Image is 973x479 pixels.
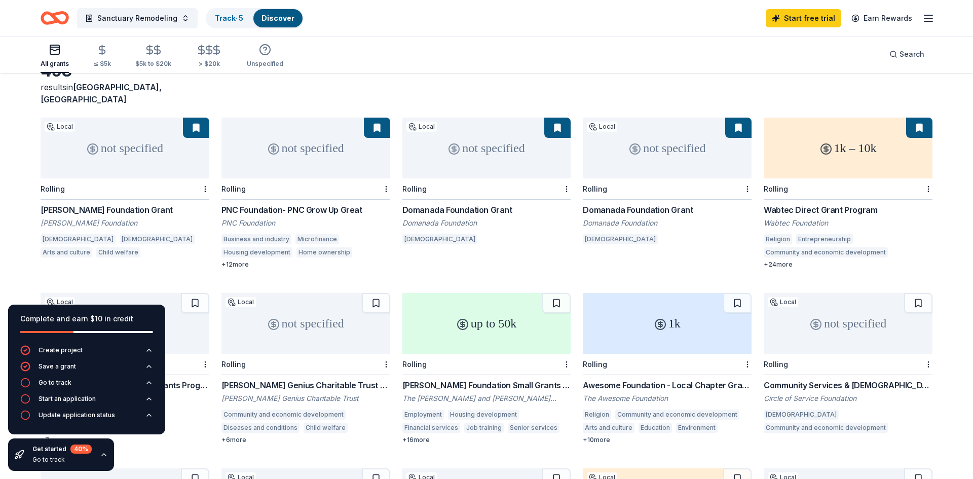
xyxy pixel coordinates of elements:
[583,185,607,193] div: Rolling
[845,9,918,27] a: Earn Rewards
[615,410,739,420] div: Community and economic development
[247,60,283,68] div: Unspecified
[206,8,304,28] button: Track· 5Discover
[221,410,346,420] div: Community and economic development
[247,40,283,73] button: Unspecified
[41,118,209,178] div: not specified
[764,360,788,369] div: Rolling
[41,234,116,244] div: [DEMOGRAPHIC_DATA]
[583,393,752,403] div: The Awesome Foundation
[764,293,932,354] div: not specified
[221,118,390,178] div: not specified
[583,218,752,228] div: Domanada Foundation
[402,379,571,391] div: [PERSON_NAME] Foundation Small Grants Program
[41,82,162,104] span: [GEOGRAPHIC_DATA], [GEOGRAPHIC_DATA]
[402,118,571,178] div: not specified
[464,423,504,433] div: Job training
[41,82,162,104] span: in
[41,60,69,68] div: All grants
[583,410,611,420] div: Religion
[583,423,634,433] div: Arts and culture
[93,60,111,68] div: ≤ $5k
[97,12,177,24] span: Sanctuary Remodeling
[93,40,111,73] button: ≤ $5k
[764,234,792,244] div: Religion
[20,361,153,378] button: Save a grant
[39,395,96,403] div: Start an application
[402,436,571,444] div: + 16 more
[406,122,437,132] div: Local
[766,9,841,27] a: Start free trial
[583,118,752,247] a: not specifiedLocalRollingDomanada Foundation GrantDomanada Foundation[DEMOGRAPHIC_DATA]
[402,293,571,354] div: up to 50k
[583,293,752,354] div: 1k
[144,247,200,257] div: Higher education
[221,118,390,269] a: not specifiedRollingPNC Foundation- PNC Grow Up GreatPNC FoundationBusiness and industryMicrofina...
[20,378,153,394] button: Go to track
[39,346,83,354] div: Create project
[221,293,390,444] a: not specifiedLocalRolling[PERSON_NAME] Genius Charitable Trust Grant[PERSON_NAME] Genius Charitab...
[448,410,519,420] div: Housing development
[41,81,209,105] div: results
[402,204,571,216] div: Domanada Foundation Grant
[296,247,352,257] div: Home ownership
[41,204,209,216] div: [PERSON_NAME] Foundation Grant
[764,204,932,216] div: Wabtec Direct Grant Program
[221,293,390,354] div: not specified
[221,218,390,228] div: PNC Foundation
[20,394,153,410] button: Start an application
[402,185,427,193] div: Rolling
[221,360,246,369] div: Rolling
[402,360,427,369] div: Rolling
[120,234,195,244] div: [DEMOGRAPHIC_DATA]
[221,234,291,244] div: Business and industry
[764,185,788,193] div: Rolling
[402,293,571,444] a: up to 50kRolling[PERSON_NAME] Foundation Small Grants ProgramThe [PERSON_NAME] and [PERSON_NAME] ...
[41,185,65,193] div: Rolling
[764,293,932,436] a: not specifiedLocalRollingCommunity Services & [DEMOGRAPHIC_DATA] Community GrantsCircle of Servic...
[196,60,222,68] div: > $20k
[39,379,71,387] div: Go to track
[20,313,153,325] div: Complete and earn $10 in credit
[20,345,153,361] button: Create project
[587,122,617,132] div: Local
[764,379,932,391] div: Community Services & [DEMOGRAPHIC_DATA] Community Grants
[764,261,932,269] div: + 24 more
[41,218,209,228] div: [PERSON_NAME] Foundation
[221,379,390,391] div: [PERSON_NAME] Genius Charitable Trust Grant
[722,423,745,433] div: Health
[77,8,198,28] button: Sanctuary Remodeling
[39,411,115,419] div: Update application status
[261,14,294,22] a: Discover
[221,436,390,444] div: + 6 more
[41,6,69,30] a: Home
[41,293,209,354] div: not specified
[41,40,69,73] button: All grants
[215,14,243,22] a: Track· 5
[402,234,477,244] div: [DEMOGRAPHIC_DATA]
[135,40,171,73] button: $5k to $20k
[41,247,92,257] div: Arts and culture
[639,423,672,433] div: Education
[221,423,300,433] div: Diseases and conditions
[402,423,460,433] div: Financial services
[583,436,752,444] div: + 10 more
[796,234,853,244] div: Entrepreneurship
[226,297,256,307] div: Local
[881,44,932,64] button: Search
[402,410,444,420] div: Employment
[764,393,932,403] div: Circle of Service Foundation
[32,445,92,454] div: Get started
[221,204,390,216] div: PNC Foundation- PNC Grow Up Great
[402,218,571,228] div: Domanada Foundation
[508,423,559,433] div: Senior services
[32,456,92,464] div: Go to track
[304,423,348,433] div: Child welfare
[135,60,171,68] div: $5k to $20k
[676,423,718,433] div: Environment
[196,40,222,73] button: > $20k
[221,393,390,403] div: [PERSON_NAME] Genius Charitable Trust
[900,48,924,60] span: Search
[70,445,92,454] div: 40 %
[41,293,209,444] a: not specifiedLocalRolling[MEDICAL_DATA] Community Grants Program[MEDICAL_DATA] FoundationCommunit...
